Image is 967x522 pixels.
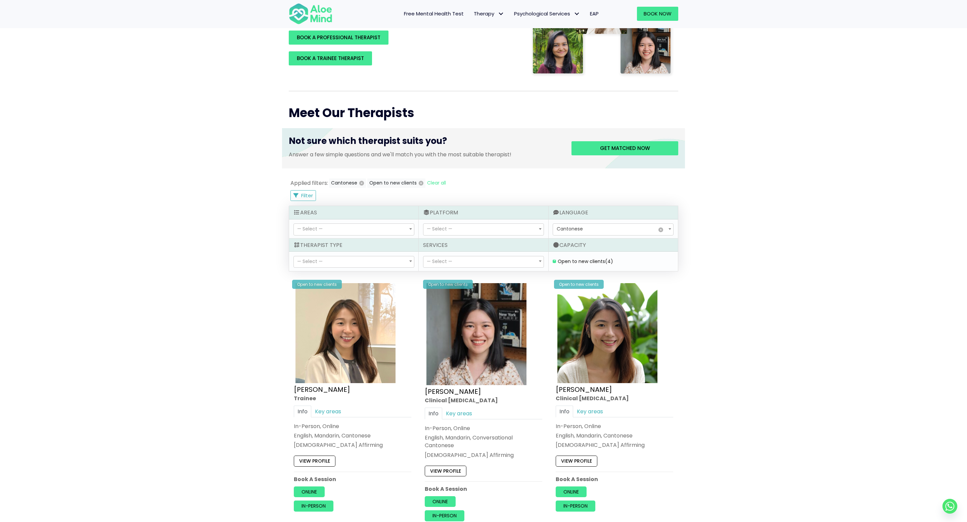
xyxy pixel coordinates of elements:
span: — Select — [297,225,323,232]
a: BOOK A PROFESSIONAL THERAPIST [289,31,388,45]
a: Free Mental Health Test [399,7,469,21]
span: — Select — [427,225,452,232]
span: Psychological Services [514,10,580,17]
a: In-person [556,501,595,511]
span: Book Now [644,10,672,17]
a: Get matched now [571,141,678,155]
a: View profile [425,465,466,476]
p: English, Mandarin, Conversational Cantonese [425,434,542,449]
h3: Not sure which therapist suits you? [289,135,561,150]
div: In-Person, Online [556,422,673,430]
img: Chen-Wen-profile-photo [426,283,526,385]
span: Get matched now [600,145,650,152]
span: Meet Our Therapists [289,104,414,121]
div: Services [419,239,548,252]
span: (4) [605,258,613,265]
p: Book A Session [425,485,542,492]
p: English, Mandarin, Cantonese [556,432,673,439]
button: Open to new clients [367,178,425,188]
div: Open to new clients [554,280,604,289]
a: Online [425,496,456,507]
span: Therapy [474,10,504,17]
a: Key areas [311,405,345,417]
a: [PERSON_NAME] [294,384,350,394]
span: — Select — [297,258,323,265]
span: BOOK A TRAINEE THERAPIST [297,55,364,62]
a: Online [556,486,587,497]
span: Applied filters: [290,179,328,187]
span: Therapy: submenu [496,9,506,19]
span: BOOK A PROFESSIONAL THERAPIST [297,34,380,41]
label: Open to new clients [558,258,613,265]
button: Clear all [427,178,446,188]
a: Online [294,486,325,497]
a: [PERSON_NAME] [425,386,481,396]
a: Whatsapp [942,499,957,514]
a: BOOK A TRAINEE THERAPIST [289,51,372,65]
a: In-person [425,510,464,521]
span: — Select — [427,258,452,265]
div: Clinical [MEDICAL_DATA] [556,394,673,402]
a: In-person [294,501,333,511]
a: Psychological ServicesPsychological Services: submenu [509,7,585,21]
img: Aloe mind Logo [289,3,332,25]
span: Cantonese [553,223,674,236]
a: TherapyTherapy: submenu [469,7,509,21]
div: Open to new clients [292,280,342,289]
nav: Menu [341,7,604,21]
div: [DEMOGRAPHIC_DATA] Affirming [556,441,673,449]
div: Open to new clients [423,280,473,289]
a: EAP [585,7,604,21]
span: Free Mental Health Test [404,10,464,17]
button: Filter Listings [290,190,316,201]
p: Book A Session [556,475,673,483]
a: Info [294,405,311,417]
a: Key areas [573,405,607,417]
div: Therapist Type [289,239,418,252]
p: Book A Session [294,475,411,483]
div: Capacity [549,239,678,252]
p: Answer a few simple questions and we'll match you with the most suitable therapist! [289,151,561,158]
p: English, Mandarin, Cantonese [294,432,411,439]
a: [PERSON_NAME] [556,384,612,394]
div: Areas [289,206,418,219]
a: View profile [556,456,597,466]
div: Language [549,206,678,219]
img: IMG_1660 – Tracy Kwah [295,283,396,383]
div: Platform [419,206,548,219]
a: Info [556,405,573,417]
a: View profile [294,456,335,466]
a: Key areas [442,407,476,419]
span: Cantonese [557,225,583,232]
div: In-Person, Online [294,422,411,430]
div: [DEMOGRAPHIC_DATA] Affirming [294,441,411,449]
span: Psychological Services: submenu [572,9,582,19]
span: Cantonese [553,224,673,235]
span: Filter [301,192,313,199]
a: Book Now [637,7,678,21]
a: Info [425,407,442,419]
div: [DEMOGRAPHIC_DATA] Affirming [425,451,542,459]
div: Trainee [294,394,411,402]
div: Clinical [MEDICAL_DATA] [425,396,542,404]
button: Cantonese [329,178,366,188]
img: Peggy Clin Psych [557,283,657,383]
span: EAP [590,10,599,17]
div: In-Person, Online [425,424,542,432]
